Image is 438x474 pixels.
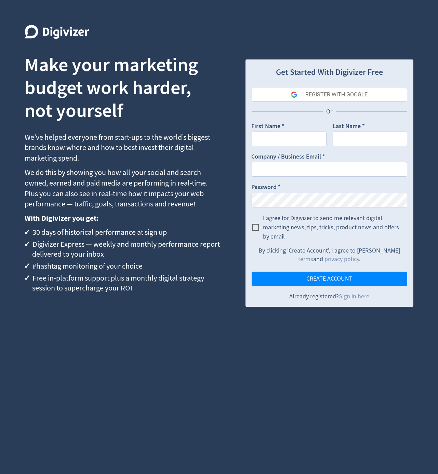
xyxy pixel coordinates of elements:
[324,255,359,263] a: privacy policy
[305,88,368,101] div: REGISTER WITH GOOGLE
[25,213,99,223] strong: With Digivizer you get:
[252,88,408,101] button: REGISTER WITH GOOGLE
[252,66,408,79] h1: Get Started With Digivizer Free
[252,122,285,132] label: First Name *
[25,132,221,164] p: We’ve helped everyone from start-ups to the world’s biggest brands know where and how to best inv...
[32,240,221,261] li: Digivizer Express — weekly and monthly performance report delivered to your inbox
[252,292,408,301] div: Already registered?
[25,25,89,39] img: Digivizer Logo
[25,167,221,209] p: We do this by showing you how all your social and search owned, earned and paid media are perform...
[252,152,326,162] label: Company / Business Email *
[263,214,402,241] span: I agree for Digivizer to send me relevant digital marketing news, tips, tricks, product news and ...
[298,255,313,263] a: terms
[333,122,365,132] label: Last Name *
[323,107,336,116] p: Or
[252,183,281,192] label: Password *
[252,272,408,286] button: CREATE ACCOUNT
[258,247,400,263] span: By clicking 'Create Account', I agree to [PERSON_NAME] and .
[25,52,221,128] h1: Make your marketing budget work harder, not yourself
[32,228,221,240] li: 30 days of historical performance at sign up
[306,276,353,282] span: CREATE ACCOUNT
[339,293,369,300] a: Sign in here
[32,261,221,273] li: #hashtag monitoring of your choice
[32,273,221,295] li: Free in-platform support plus a monthly digital strategy session to supercharge your ROI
